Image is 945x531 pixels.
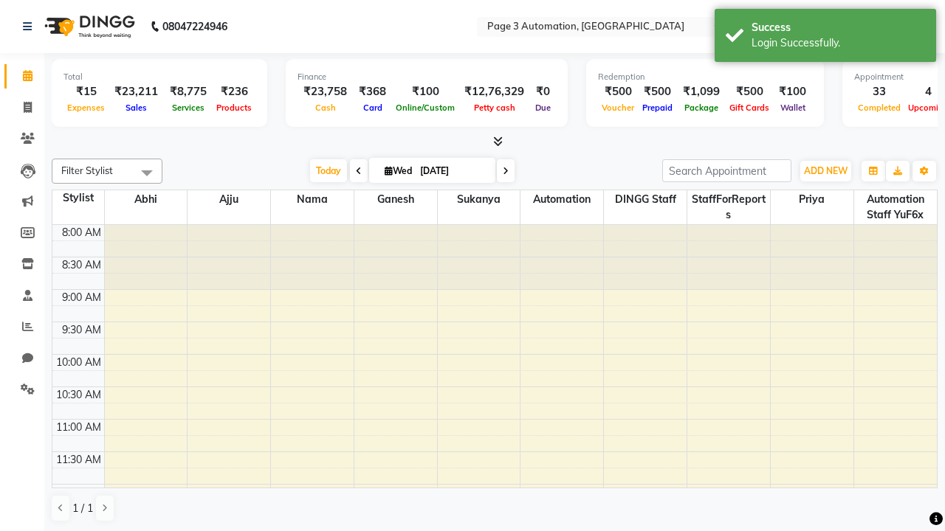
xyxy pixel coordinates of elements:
[416,160,489,182] input: 2025-09-03
[162,6,227,47] b: 08047224946
[59,322,104,338] div: 9:30 AM
[458,83,530,100] div: ₹12,76,329
[662,159,791,182] input: Search Appointment
[438,190,520,209] span: Sukanya
[61,164,113,176] span: Filter Stylist
[470,103,519,113] span: Petty cash
[752,20,925,35] div: Success
[726,83,773,100] div: ₹500
[854,83,904,100] div: 33
[105,190,188,209] span: Abhi
[638,83,677,100] div: ₹500
[53,355,104,370] div: 10:00 AM
[310,159,347,182] span: Today
[354,190,437,209] span: Ganesh
[271,190,354,209] span: Nama
[298,83,353,100] div: ₹23,758
[771,190,853,209] span: Priya
[687,190,770,224] span: StaffForReports
[164,83,213,100] div: ₹8,775
[854,103,904,113] span: Completed
[59,290,104,305] div: 9:00 AM
[726,103,773,113] span: Gift Cards
[312,103,340,113] span: Cash
[213,83,255,100] div: ₹236
[353,83,392,100] div: ₹368
[298,71,556,83] div: Finance
[598,103,638,113] span: Voucher
[804,165,848,176] span: ADD NEW
[59,225,104,240] div: 8:00 AM
[59,257,104,273] div: 8:30 AM
[213,103,255,113] span: Products
[54,485,104,500] div: 12:00 PM
[168,103,208,113] span: Services
[38,6,139,47] img: logo
[188,190,270,209] span: Ajju
[63,103,109,113] span: Expenses
[532,103,554,113] span: Due
[598,71,812,83] div: Redemption
[72,501,93,516] span: 1 / 1
[52,190,104,206] div: Stylist
[109,83,164,100] div: ₹23,211
[677,83,726,100] div: ₹1,099
[639,103,676,113] span: Prepaid
[681,103,722,113] span: Package
[122,103,151,113] span: Sales
[381,165,416,176] span: Wed
[752,35,925,51] div: Login Successfully.
[800,161,851,181] button: ADD NEW
[854,190,937,224] span: Automation Staff YuF6x
[598,83,638,100] div: ₹500
[63,71,255,83] div: Total
[53,452,104,468] div: 11:30 AM
[604,190,687,209] span: DINGG Staff
[777,103,809,113] span: Wallet
[53,420,104,435] div: 11:00 AM
[360,103,386,113] span: Card
[530,83,556,100] div: ₹0
[63,83,109,100] div: ₹15
[392,83,458,100] div: ₹100
[520,190,603,209] span: Automation
[773,83,812,100] div: ₹100
[392,103,458,113] span: Online/Custom
[53,387,104,403] div: 10:30 AM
